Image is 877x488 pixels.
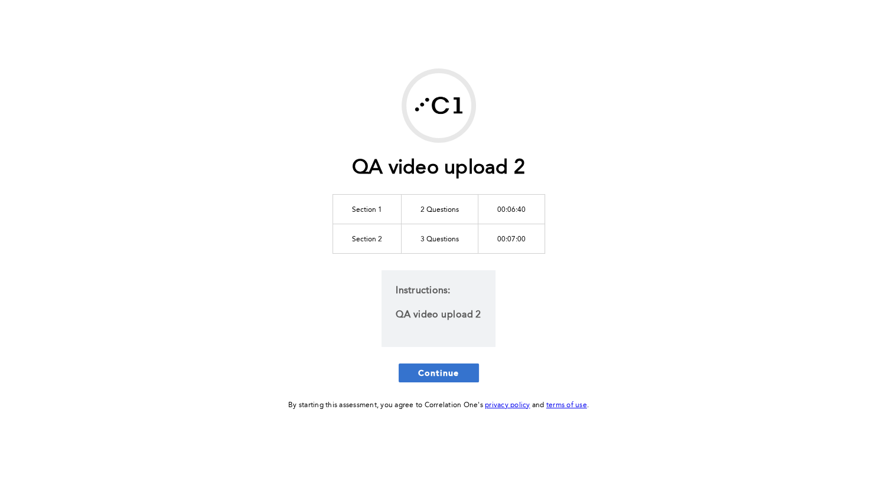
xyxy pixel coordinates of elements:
[352,156,525,181] h1: QA video upload 2
[401,224,478,253] td: 3 Questions
[478,224,545,253] td: 00:07:00
[332,194,401,224] td: Section 1
[401,194,478,224] td: 2 Questions
[406,73,471,138] img: Correlation One
[546,402,587,409] a: terms of use
[288,399,589,412] div: By starting this assessment, you agree to Correlation One's and .
[396,307,481,323] p: QA video upload 2
[382,270,495,347] div: Instructions:
[399,363,479,382] button: Continue
[332,224,401,253] td: Section 2
[485,402,530,409] a: privacy policy
[418,367,459,378] span: Continue
[478,194,545,224] td: 00:06:40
